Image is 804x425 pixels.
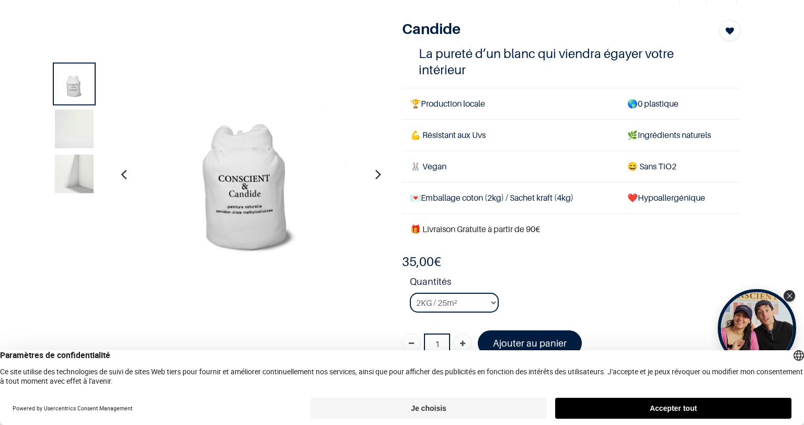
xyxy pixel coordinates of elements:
[55,64,94,103] img: Product image
[627,98,638,109] span: 🌎
[619,151,740,182] td: ans TiO2
[627,130,638,140] span: 🌿
[719,20,740,41] button: Add to wishlist
[619,119,740,151] td: Ingrédients naturels
[402,20,690,38] h1: Candide
[419,45,723,78] h4: La pureté d’un blanc qui viendra égayer votre intérieur
[410,192,421,203] span: 💌
[402,88,619,119] td: Production locale
[453,334,472,352] a: Ajouter
[784,290,795,302] div: Close Tolstoy widget
[718,289,796,367] div: Open Tolstoy widget
[718,289,796,367] div: Open Tolstoy
[410,161,446,171] span: 🐰 Vegan
[9,9,40,40] button: Open chat widget
[478,330,582,356] a: Ajouter au panier
[619,88,740,119] td: 0 plastique
[627,161,644,171] span: 😄 S
[726,25,734,37] span: Add to wishlist
[619,182,740,214] td: ❤️Hypoallergénique
[402,182,619,214] td: Emballage coton (2kg) / Sachet kraft (4kg)
[718,289,796,367] div: Tolstoy bubble widget
[134,59,364,289] img: Product image
[55,109,94,148] img: Product image
[402,254,434,269] span: 35,00
[410,224,540,234] font: 🎁 Livraison Gratuite à partir de 90€
[410,130,486,140] span: 💪 Résistant aux Uvs
[493,338,567,349] font: Ajouter au panier
[402,334,421,352] a: Supprimer
[410,274,740,293] strong: Quantités
[402,254,441,269] b: €
[410,98,421,109] span: 🏆
[55,154,94,193] img: Product image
